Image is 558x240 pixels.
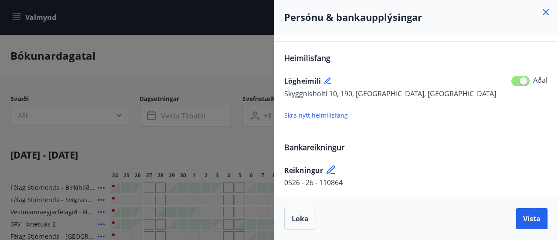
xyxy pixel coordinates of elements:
span: Skyggnisholti 10, 190, [GEOGRAPHIC_DATA], [GEOGRAPHIC_DATA] [284,89,496,98]
span: Aðal [533,75,548,85]
span: Loka [292,214,309,223]
h4: Persónu & bankaupplýsingar [284,10,548,24]
span: Vista [523,214,541,223]
span: Bankareikningur [284,142,344,152]
span: Heimilisfang [284,53,330,63]
span: Lögheimili [284,76,321,86]
span: Skrá nýtt heimilisfang [284,111,348,119]
button: Vista [516,208,548,229]
button: Loka [284,208,316,230]
span: 0526 - 26 - 110864 [284,178,343,187]
span: Reikningur [284,166,323,175]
